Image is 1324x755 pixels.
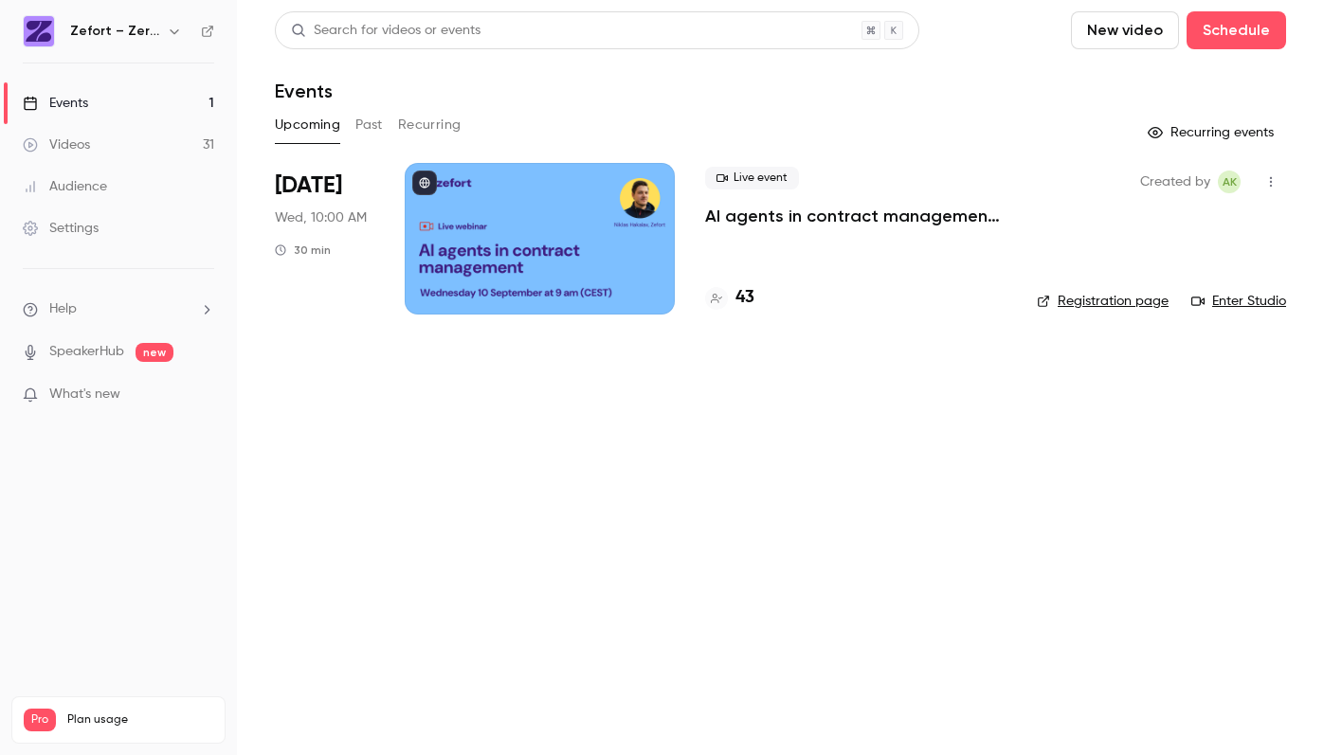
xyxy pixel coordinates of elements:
[1191,292,1286,311] a: Enter Studio
[23,219,99,238] div: Settings
[67,712,213,728] span: Plan usage
[275,110,340,140] button: Upcoming
[705,205,1007,227] a: AI agents in contract management – What you need to know right now
[1187,11,1286,49] button: Schedule
[1218,171,1241,193] span: Anna Kauppila
[49,342,124,362] a: SpeakerHub
[1139,117,1286,148] button: Recurring events
[23,94,88,113] div: Events
[191,386,214,404] iframe: Noticeable Trigger
[275,243,331,258] div: 30 min
[24,709,56,731] span: Pro
[275,171,342,201] span: [DATE]
[735,285,754,311] h4: 43
[49,385,120,404] span: What's new
[275,208,367,227] span: Wed, 10:00 AM
[23,299,214,319] li: help-dropdown-opener
[705,167,799,189] span: Live event
[1071,11,1179,49] button: New video
[275,80,333,102] h1: Events
[275,163,374,315] div: Sep 10 Wed, 10:00 AM (Europe/Helsinki)
[291,21,481,41] div: Search for videos or events
[23,135,90,154] div: Videos
[355,110,383,140] button: Past
[136,343,173,362] span: new
[70,22,159,41] h6: Zefort – Zero-Effort Contract Management
[398,110,462,140] button: Recurring
[1223,171,1237,193] span: AK
[23,177,107,196] div: Audience
[1037,292,1169,311] a: Registration page
[705,285,754,311] a: 43
[24,16,54,46] img: Zefort – Zero-Effort Contract Management
[49,299,77,319] span: Help
[1140,171,1210,193] span: Created by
